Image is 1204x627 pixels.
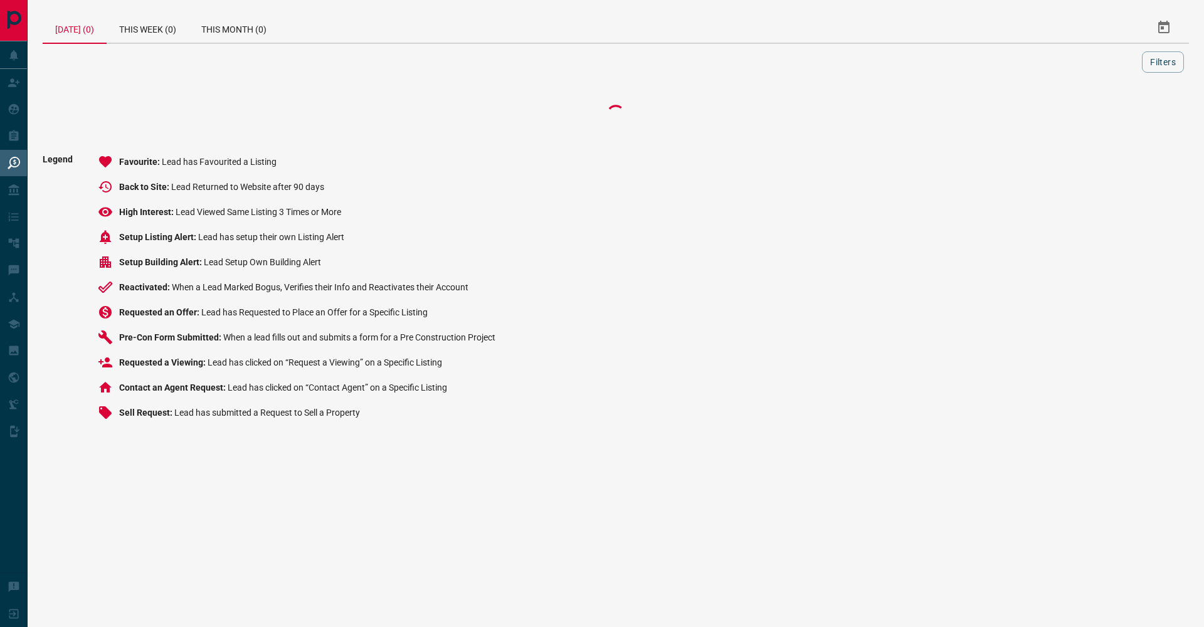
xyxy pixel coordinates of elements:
span: Reactivated [119,282,172,292]
span: Sell Request [119,408,174,418]
button: Select Date Range [1149,13,1179,43]
span: Pre-Con Form Submitted [119,332,223,342]
span: Back to Site [119,182,171,192]
div: This Month (0) [189,13,279,43]
span: Lead has submitted a Request to Sell a Property [174,408,360,418]
div: Loading [553,102,679,127]
span: Lead Setup Own Building Alert [204,257,321,267]
div: [DATE] (0) [43,13,107,44]
span: Lead Viewed Same Listing 3 Times or More [176,207,341,217]
span: Favourite [119,157,162,167]
span: Setup Listing Alert [119,232,198,242]
span: Requested an Offer [119,307,201,317]
span: Lead has Requested to Place an Offer for a Specific Listing [201,307,428,317]
span: High Interest [119,207,176,217]
span: Setup Building Alert [119,257,204,267]
span: Legend [43,154,73,430]
span: When a lead fills out and submits a form for a Pre Construction Project [223,332,495,342]
div: This Week (0) [107,13,189,43]
span: Lead has Favourited a Listing [162,157,277,167]
button: Filters [1142,51,1184,73]
span: When a Lead Marked Bogus, Verifies their Info and Reactivates their Account [172,282,468,292]
span: Contact an Agent Request [119,382,228,393]
span: Lead has setup their own Listing Alert [198,232,344,242]
span: Lead has clicked on “Request a Viewing” on a Specific Listing [208,357,442,367]
span: Lead Returned to Website after 90 days [171,182,324,192]
span: Requested a Viewing [119,357,208,367]
span: Lead has clicked on “Contact Agent” on a Specific Listing [228,382,447,393]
